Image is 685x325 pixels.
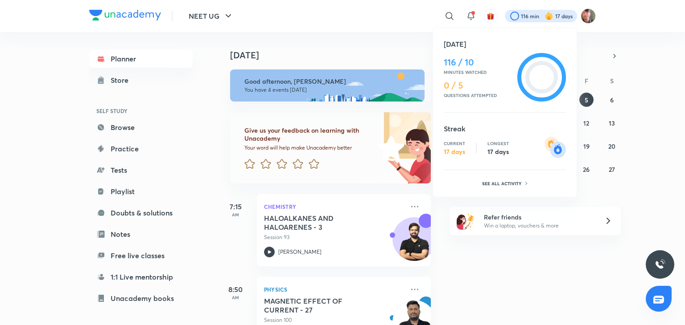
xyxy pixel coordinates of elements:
h5: Streak [444,123,566,134]
h4: 0 / 5 [444,80,514,91]
p: 17 days [487,148,509,156]
p: See all activity [482,181,524,186]
p: Minutes watched [444,69,514,75]
h4: 116 / 10 [444,57,514,68]
p: Longest [487,141,509,146]
img: streak [545,137,566,158]
p: 17 days [444,148,465,156]
p: Questions attempted [444,93,514,98]
h5: [DATE] [444,39,566,49]
p: Current [444,141,465,146]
